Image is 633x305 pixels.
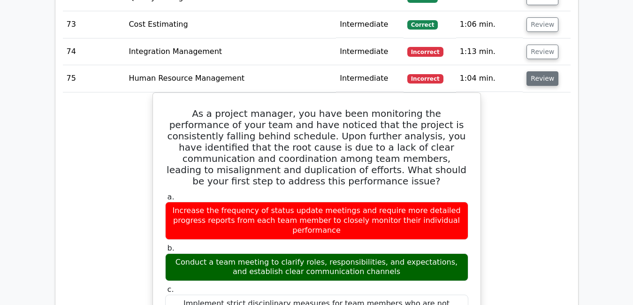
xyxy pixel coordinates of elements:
td: 1:04 min. [456,65,523,92]
div: Increase the frequency of status update meetings and require more detailed progress reports from ... [165,202,468,239]
button: Review [526,45,558,59]
td: 1:13 min. [456,38,523,65]
span: Incorrect [407,47,443,56]
td: Intermediate [336,11,404,38]
button: Review [526,17,558,32]
span: Incorrect [407,74,443,84]
td: 1:06 min. [456,11,523,38]
td: Intermediate [336,65,404,92]
span: c. [168,285,174,294]
h5: As a project manager, you have been monitoring the performance of your team and have noticed that... [164,108,469,187]
span: Correct [407,20,438,30]
button: Review [526,71,558,86]
td: 74 [63,38,125,65]
td: Integration Management [125,38,336,65]
td: Intermediate [336,38,404,65]
td: Cost Estimating [125,11,336,38]
td: 75 [63,65,125,92]
td: Human Resource Management [125,65,336,92]
span: a. [168,192,175,201]
td: 73 [63,11,125,38]
span: b. [168,244,175,252]
div: Conduct a team meeting to clarify roles, responsibilities, and expectations, and establish clear ... [165,253,468,282]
